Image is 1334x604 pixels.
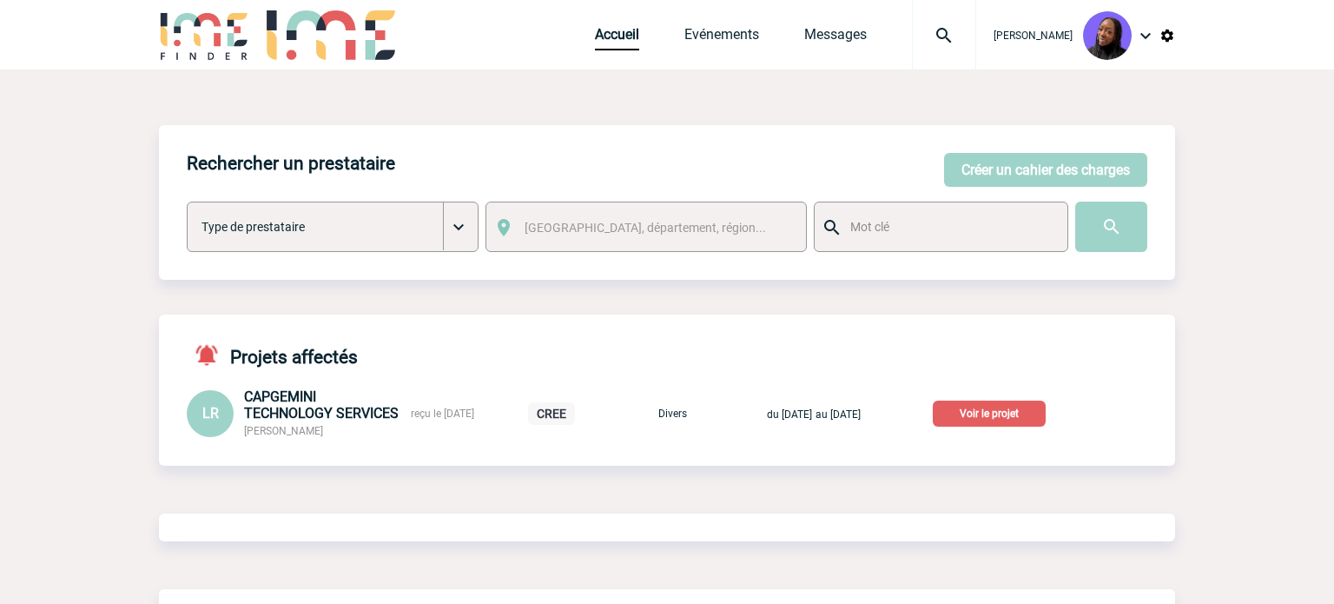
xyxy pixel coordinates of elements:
[187,342,358,368] h4: Projets affectés
[244,425,323,437] span: [PERSON_NAME]
[525,221,766,235] span: [GEOGRAPHIC_DATA], département, région...
[1083,11,1132,60] img: 131349-0.png
[159,10,249,60] img: IME-Finder
[187,153,395,174] h4: Rechercher un prestataire
[767,408,812,421] span: du [DATE]
[1075,202,1147,252] input: Submit
[202,405,219,421] span: LR
[528,402,575,425] p: CREE
[629,408,716,420] p: Divers
[804,26,867,50] a: Messages
[411,408,474,420] span: reçu le [DATE]
[684,26,759,50] a: Evénements
[994,30,1073,42] span: [PERSON_NAME]
[244,388,399,421] span: CAPGEMINI TECHNOLOGY SERVICES
[933,404,1053,421] a: Voir le projet
[933,401,1046,427] p: Voir le projet
[194,342,230,368] img: notifications-active-24-px-r.png
[595,26,639,50] a: Accueil
[846,216,1052,238] input: Mot clé
[816,408,861,421] span: au [DATE]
